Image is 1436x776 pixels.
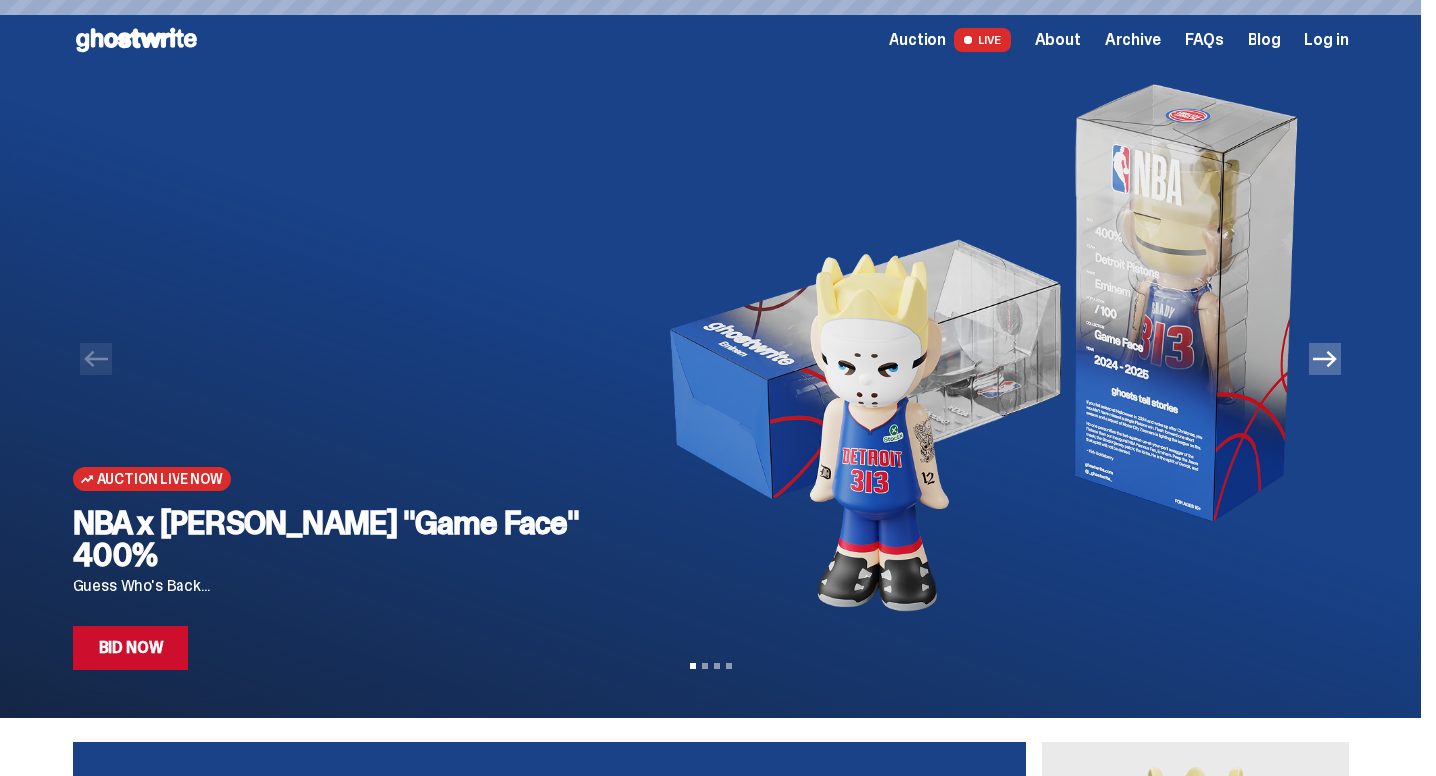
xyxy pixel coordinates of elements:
button: Previous [80,343,112,375]
button: View slide 4 [726,663,732,669]
button: View slide 1 [690,663,696,669]
button: View slide 2 [702,663,708,669]
span: Auction Live Now [97,471,223,487]
a: Archive [1105,32,1161,48]
img: NBA x Eminem "Game Face" 400% [636,80,1317,618]
h2: NBA x [PERSON_NAME] "Game Face" 400% [73,507,604,571]
button: View slide 3 [714,663,720,669]
button: Next [1309,343,1341,375]
a: Log in [1304,32,1348,48]
a: Blog [1248,32,1280,48]
a: Auction LIVE [889,28,1010,52]
a: About [1035,32,1081,48]
span: LIVE [954,28,1011,52]
p: Guess Who's Back... [73,579,604,594]
a: FAQs [1185,32,1224,48]
a: Bid Now [73,626,189,670]
span: Auction [889,32,946,48]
